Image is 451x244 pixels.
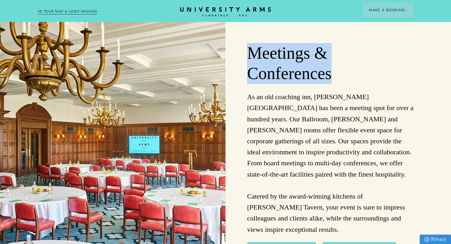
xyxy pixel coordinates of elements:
img: Privacy [424,237,429,242]
h2: Meetings & Conferences [247,43,413,84]
button: Make a BookingArrow icon [363,3,413,18]
a: Privacy [420,235,451,244]
img: Arrow icon [405,9,407,11]
span: Make a Booking [369,7,407,13]
a: Home [180,7,271,17]
a: 3D TOUR:TAKE A LOOK AROUND [38,9,97,14]
p: As an old coaching inn, [PERSON_NAME][GEOGRAPHIC_DATA] has been a meeting spot for over a hundred... [247,91,413,235]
